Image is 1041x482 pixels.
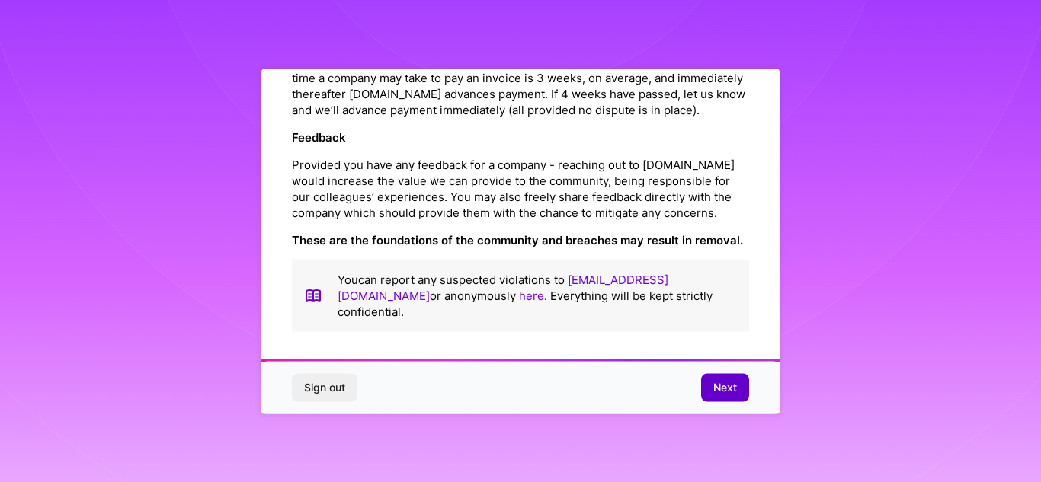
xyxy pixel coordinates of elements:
[338,271,737,319] p: You can report any suspected violations to or anonymously . Everything will be kept strictly conf...
[713,380,737,395] span: Next
[292,374,357,401] button: Sign out
[701,374,749,401] button: Next
[292,129,346,144] strong: Feedback
[338,272,668,302] a: [EMAIL_ADDRESS][DOMAIN_NAME]
[304,380,345,395] span: Sign out
[292,37,749,117] p: Once selected for a mission, please be advised [DOMAIN_NAME] can help facilitate conversations wi...
[519,288,544,302] a: here
[292,232,743,247] strong: These are the foundations of the community and breaches may result in removal.
[304,271,322,319] img: book icon
[292,156,749,220] p: Provided you have any feedback for a company - reaching out to [DOMAIN_NAME] would increase the v...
